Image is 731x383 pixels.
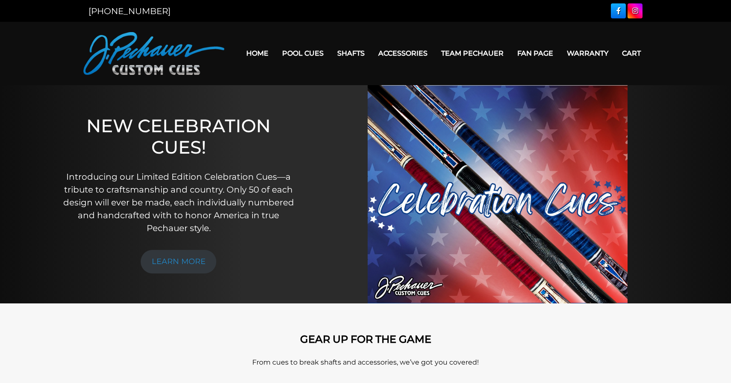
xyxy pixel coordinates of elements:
[560,42,615,64] a: Warranty
[59,115,298,158] h1: NEW CELEBRATION CUES!
[330,42,371,64] a: Shafts
[122,357,609,368] p: From cues to break shafts and accessories, we’ve got you covered!
[615,42,648,64] a: Cart
[141,250,217,273] a: LEARN MORE
[434,42,510,64] a: Team Pechauer
[88,6,171,16] a: [PHONE_NUMBER]
[510,42,560,64] a: Fan Page
[300,333,431,345] strong: GEAR UP FOR THE GAME
[83,32,224,75] img: Pechauer Custom Cues
[59,170,298,235] p: Introducing our Limited Edition Celebration Cues—a tribute to craftsmanship and country. Only 50 ...
[275,42,330,64] a: Pool Cues
[239,42,275,64] a: Home
[371,42,434,64] a: Accessories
